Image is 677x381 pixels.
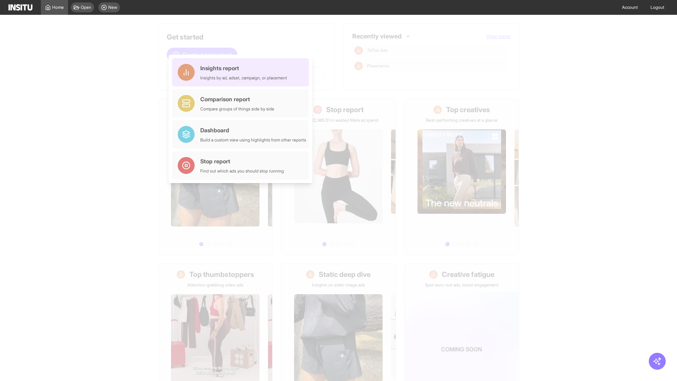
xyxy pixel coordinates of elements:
[200,157,284,165] div: Stop report
[52,5,64,10] span: Home
[8,4,32,11] img: Logo
[108,5,117,10] span: New
[200,75,287,81] div: Insights by ad, adset, campaign, or placement
[200,168,284,174] div: Find out which ads you should stop running
[200,137,306,143] div: Build a custom view using highlights from other reports
[200,64,287,72] div: Insights report
[200,106,274,112] div: Compare groups of things side by side
[200,126,306,134] div: Dashboard
[200,95,274,103] div: Comparison report
[81,5,91,10] span: Open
